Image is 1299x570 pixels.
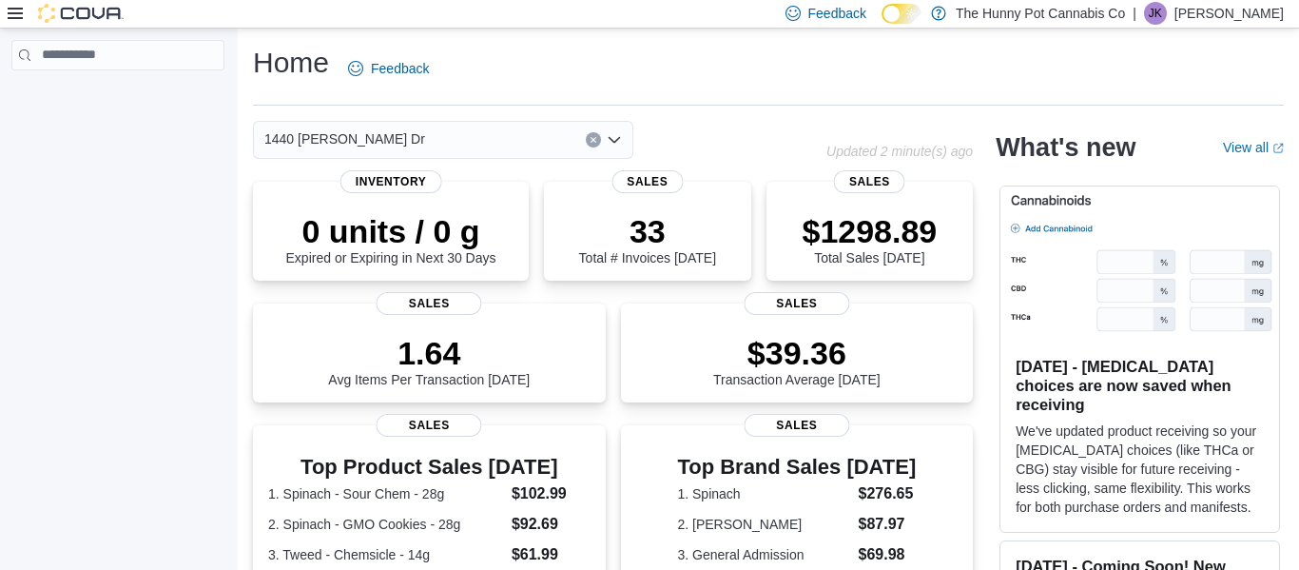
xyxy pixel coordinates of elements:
[744,414,849,437] span: Sales
[996,132,1135,163] h2: What's new
[713,334,881,387] div: Transaction Average [DATE]
[713,334,881,372] p: $39.36
[802,212,937,250] p: $1298.89
[1016,357,1264,414] h3: [DATE] - [MEDICAL_DATA] choices are now saved when receiving
[340,49,436,88] a: Feedback
[377,292,482,315] span: Sales
[328,334,530,387] div: Avg Items Per Transaction [DATE]
[512,543,591,566] dd: $61.99
[677,515,850,534] dt: 2. [PERSON_NAME]
[264,128,425,150] span: 1440 [PERSON_NAME] Dr
[611,170,683,193] span: Sales
[677,545,850,564] dt: 3. General Admission
[956,2,1125,25] p: The Hunny Pot Cannabis Co
[808,4,866,23] span: Feedback
[1223,140,1284,155] a: View allExternal link
[579,212,716,265] div: Total # Invoices [DATE]
[328,334,530,372] p: 1.64
[1144,2,1167,25] div: James Keighan
[268,456,591,479] h3: Top Product Sales [DATE]
[377,414,482,437] span: Sales
[882,4,921,24] input: Dark Mode
[579,212,716,250] p: 33
[1149,2,1162,25] span: JK
[512,482,591,505] dd: $102.99
[286,212,496,250] p: 0 units / 0 g
[1133,2,1136,25] p: |
[859,513,917,536] dd: $87.97
[268,484,504,503] dt: 1. Spinach - Sour Chem - 28g
[677,456,916,479] h3: Top Brand Sales [DATE]
[286,212,496,265] div: Expired or Expiring in Next 30 Days
[834,170,905,193] span: Sales
[371,59,429,78] span: Feedback
[340,170,442,193] span: Inventory
[268,515,504,534] dt: 2. Spinach - GMO Cookies - 28g
[1272,143,1284,154] svg: External link
[512,513,591,536] dd: $92.69
[826,144,973,159] p: Updated 2 minute(s) ago
[744,292,849,315] span: Sales
[677,484,850,503] dt: 1. Spinach
[607,132,622,147] button: Open list of options
[11,74,224,120] nav: Complex example
[253,44,329,82] h1: Home
[859,482,917,505] dd: $276.65
[1174,2,1284,25] p: [PERSON_NAME]
[586,132,601,147] button: Clear input
[802,212,937,265] div: Total Sales [DATE]
[1016,422,1264,517] p: We've updated product receiving so your [MEDICAL_DATA] choices (like THCa or CBG) stay visible fo...
[268,545,504,564] dt: 3. Tweed - Chemsicle - 14g
[38,4,124,23] img: Cova
[859,543,917,566] dd: $69.98
[882,24,882,25] span: Dark Mode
